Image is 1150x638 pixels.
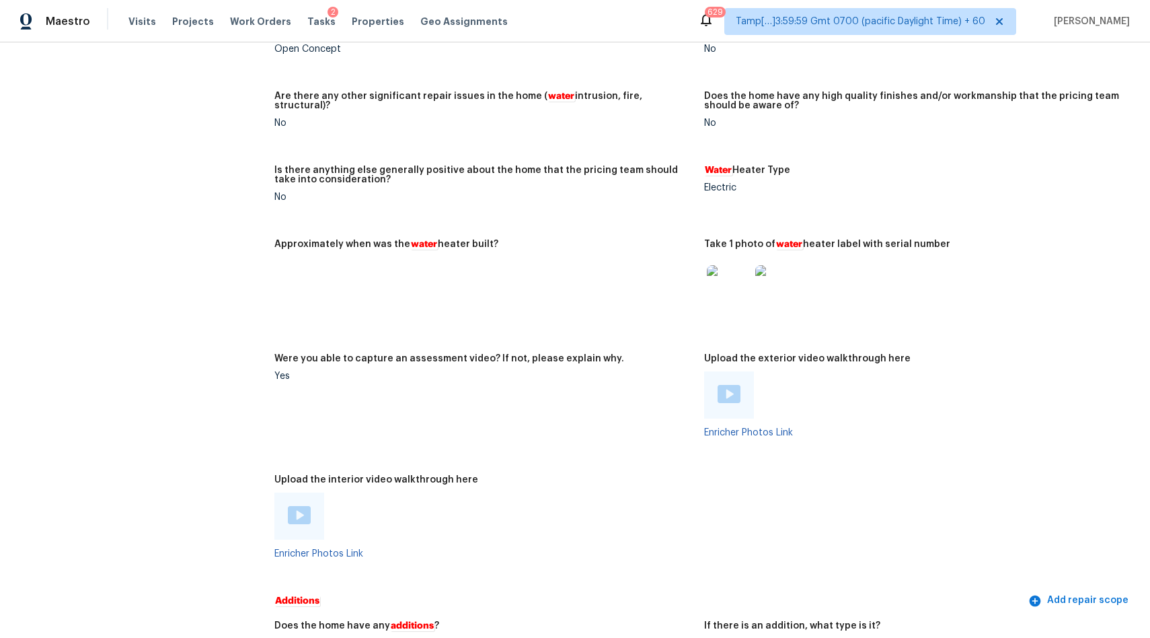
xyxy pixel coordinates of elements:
img: Play Video [718,385,740,403]
a: Play Video [288,506,311,526]
span: Projects [172,15,214,28]
h5: Does the home have any ? [274,621,439,631]
em: water [775,239,803,250]
em: Water [704,165,732,176]
h5: Is there anything else generally positive about the home that the pricing team should take into c... [274,166,693,184]
div: Electric [704,183,1123,192]
span: Tasks [307,17,336,26]
span: Properties [352,15,404,28]
a: Enricher Photos Link [274,549,363,559]
h5: Are there any other significant repair issues in the home ( intrusion, fire, structural)? [274,92,693,110]
h5: Approximately when was the heater built? [274,240,498,249]
span: Work Orders [230,15,291,28]
h5: Heater Type [704,166,790,175]
h5: Does the home have any high quality finishes and/or workmanship that the pricing team should be a... [704,92,1123,110]
span: Visits [128,15,156,28]
span: [PERSON_NAME] [1048,15,1130,28]
div: Open Concept [274,44,693,54]
img: Play Video [288,506,311,524]
span: Tamp[…]3:59:59 Gmt 0700 (pacific Daylight Time) + 60 [736,15,985,28]
em: Additions [274,596,320,606]
span: Add repair scope [1031,592,1128,609]
div: No [274,118,693,128]
div: No [704,44,1123,54]
h5: Were you able to capture an assessment video? If not, please explain why. [274,354,624,363]
div: No [274,192,693,202]
span: Maestro [46,15,90,28]
a: Play Video [718,385,740,405]
em: additions [390,621,434,631]
div: Yes [274,371,693,381]
div: 629 [707,5,723,19]
div: 2 [331,5,336,19]
h5: Take 1 photo of heater label with serial number [704,240,950,249]
em: water [410,239,438,250]
h5: Upload the exterior video walkthrough here [704,354,911,363]
button: Add repair scope [1026,588,1134,613]
div: No [704,118,1123,128]
span: Geo Assignments [420,15,508,28]
h5: If there is an addition, what type is it? [704,621,880,631]
em: water [547,91,575,102]
h5: Upload the interior video walkthrough here [274,475,478,485]
a: Enricher Photos Link [704,428,793,437]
